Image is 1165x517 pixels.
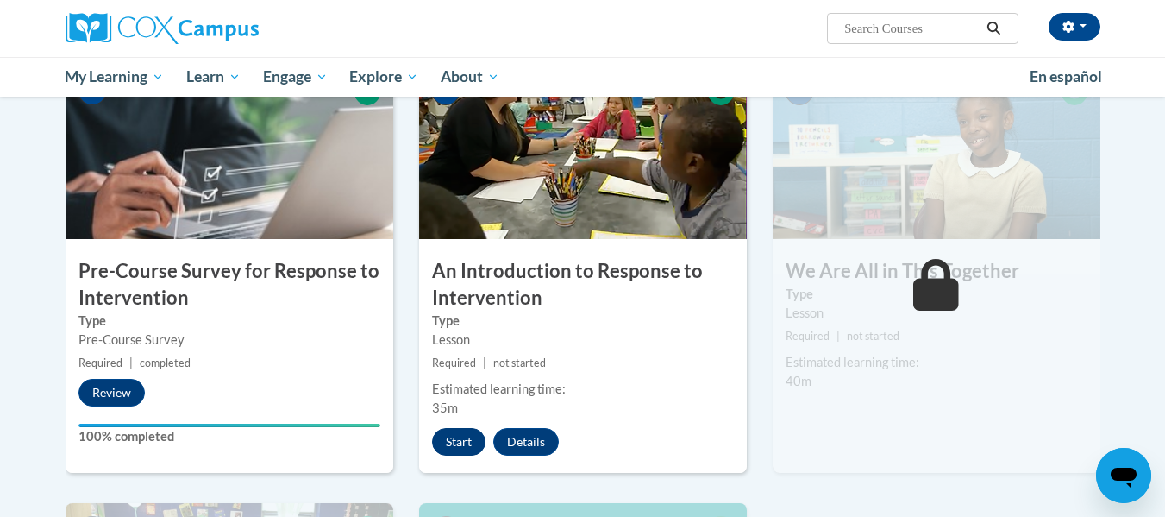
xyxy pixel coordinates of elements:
h3: We Are All in This Together [773,258,1100,285]
span: | [483,356,486,369]
span: Required [78,356,122,369]
span: Engage [263,66,328,87]
button: Review [78,379,145,407]
div: Your progress [78,424,380,427]
a: About [429,57,510,97]
button: Search [980,18,1006,39]
a: Learn [175,57,252,97]
span: Required [786,330,830,343]
div: Pre-Course Survey [78,331,380,350]
span: | [129,356,133,369]
label: Type [786,285,1087,304]
div: Lesson [786,304,1087,323]
label: Type [432,312,734,331]
span: Explore [349,66,418,87]
a: En español [1018,59,1113,95]
img: Cox Campus [66,13,259,44]
iframe: Button to launch messaging window [1096,448,1151,503]
img: Course Image [419,66,747,239]
label: 100% completed [78,427,380,446]
input: Search Courses [842,18,980,39]
div: Lesson [432,331,734,350]
span: not started [847,330,899,343]
a: Explore [338,57,429,97]
img: Course Image [66,66,393,239]
div: Estimated learning time: [432,380,734,399]
label: Type [78,312,380,331]
span: About [441,66,499,87]
span: 35m [432,400,458,415]
span: 40m [786,374,811,388]
span: En español [1030,67,1102,85]
span: completed [140,356,191,369]
a: My Learning [54,57,176,97]
h3: Pre-Course Survey for Response to Intervention [66,258,393,312]
button: Details [493,428,559,456]
span: not started [493,356,546,369]
div: Main menu [40,57,1126,97]
img: Course Image [773,66,1100,239]
span: | [836,330,840,343]
span: Required [432,356,476,369]
h3: An Introduction to Response to Intervention [419,258,747,312]
a: Engage [252,57,339,97]
div: Estimated learning time: [786,353,1087,372]
button: Start [432,428,485,456]
span: Learn [186,66,241,87]
span: My Learning [65,66,164,87]
a: Cox Campus [66,13,393,44]
button: Account Settings [1049,13,1100,41]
